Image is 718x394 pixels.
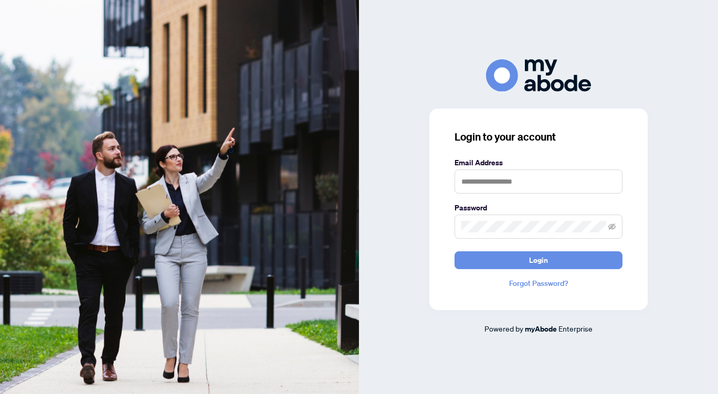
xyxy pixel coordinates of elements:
label: Password [455,202,622,214]
span: Enterprise [558,324,593,333]
span: Powered by [484,324,523,333]
span: Login [529,252,548,269]
span: eye-invisible [608,223,616,230]
label: Email Address [455,157,622,168]
img: ma-logo [486,59,591,91]
h3: Login to your account [455,130,622,144]
button: Login [455,251,622,269]
a: Forgot Password? [455,278,622,289]
a: myAbode [525,323,557,335]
